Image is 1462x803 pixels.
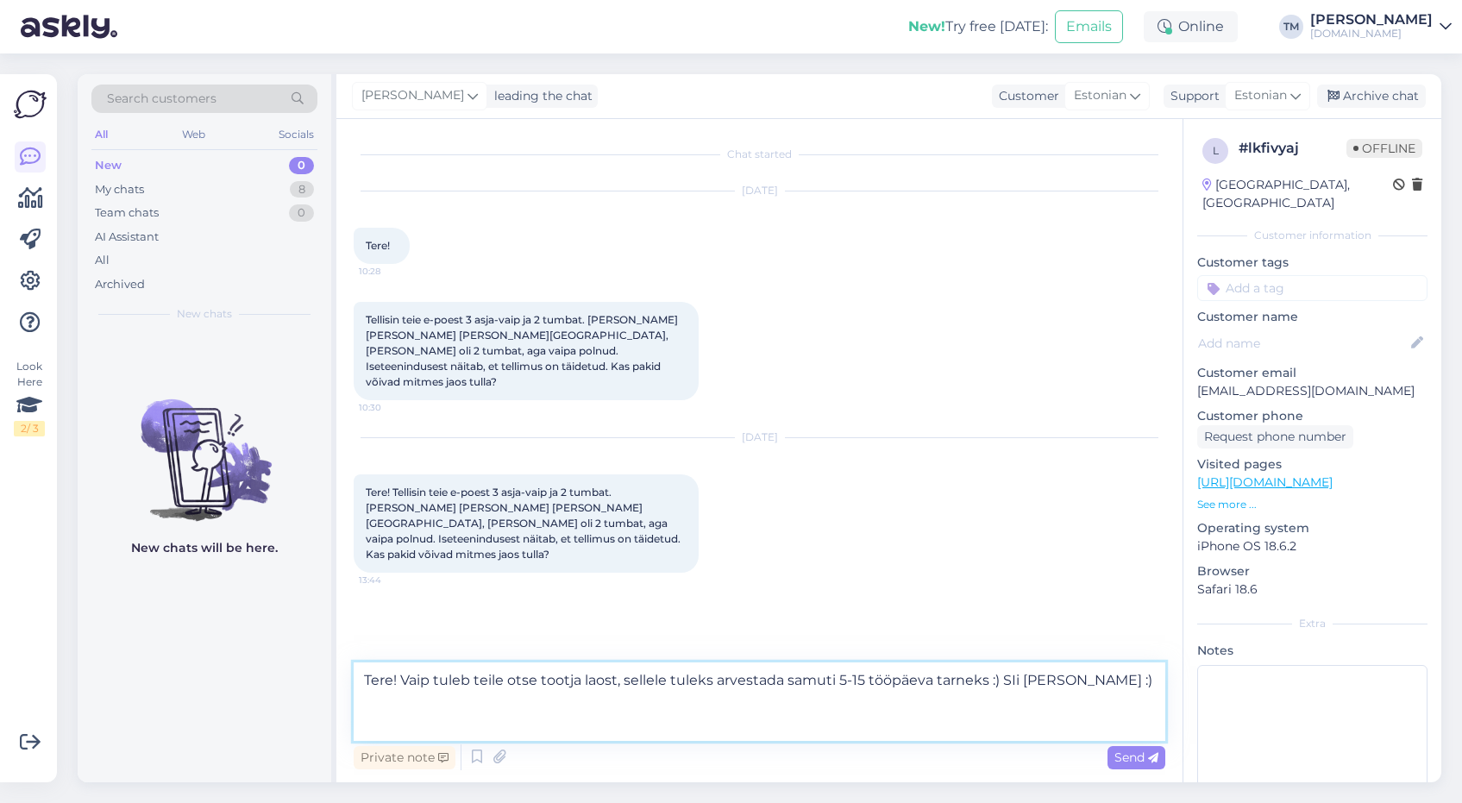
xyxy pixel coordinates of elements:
div: Request phone number [1197,425,1353,449]
div: 0 [289,157,314,174]
span: Tere! [366,239,390,252]
p: Notes [1197,642,1427,660]
p: Customer tags [1197,254,1427,272]
div: [DATE] [354,430,1165,445]
div: Private note [354,746,455,769]
div: AI Assistant [95,229,159,246]
span: 10:30 [359,401,424,414]
div: Archive chat [1317,85,1426,108]
p: iPhone OS 18.6.2 [1197,537,1427,555]
span: Offline [1346,139,1422,158]
img: Askly Logo [14,88,47,121]
input: Add a tag [1197,275,1427,301]
a: [PERSON_NAME][DOMAIN_NAME] [1310,13,1452,41]
div: All [91,123,111,146]
p: Customer email [1197,364,1427,382]
button: Emails [1055,10,1123,43]
p: Safari 18.6 [1197,580,1427,599]
div: My chats [95,181,144,198]
img: No chats [78,368,331,524]
div: All [95,252,110,269]
p: Visited pages [1197,455,1427,474]
span: l [1213,144,1219,157]
div: 0 [289,204,314,222]
div: Extra [1197,616,1427,631]
p: See more ... [1197,497,1427,512]
input: Add name [1198,334,1408,353]
span: Send [1114,750,1158,765]
b: New! [908,18,945,35]
a: [URL][DOMAIN_NAME] [1197,474,1333,490]
div: [DATE] [354,183,1165,198]
span: Search customers [107,90,216,108]
div: [PERSON_NAME] [1310,13,1433,27]
div: [DOMAIN_NAME] [1310,27,1433,41]
div: Try free [DATE]: [908,16,1048,37]
div: Web [179,123,209,146]
p: New chats will be here. [131,539,278,557]
div: 8 [290,181,314,198]
p: Browser [1197,562,1427,580]
div: Team chats [95,204,159,222]
p: Customer name [1197,308,1427,326]
p: Customer phone [1197,407,1427,425]
div: New [95,157,122,174]
div: Look Here [14,359,45,436]
div: Online [1144,11,1238,42]
textarea: Tere! Vaip tuleb teile otse tootja laost, sellele tuleks arvestada samuti 5-15 tööpäeva tarneks :... [354,662,1165,741]
div: Socials [275,123,317,146]
div: TM [1279,15,1303,39]
span: Tellisin teie e-poest 3 asja-vaip ja 2 tumbat. [PERSON_NAME] [PERSON_NAME] [PERSON_NAME][GEOGRAPH... [366,313,681,388]
div: Chat started [354,147,1165,162]
div: Customer information [1197,228,1427,243]
div: 2 / 3 [14,421,45,436]
div: Customer [992,87,1059,105]
span: Estonian [1234,86,1287,105]
span: 10:28 [359,265,424,278]
span: New chats [177,306,232,322]
span: Tere! Tellisin teie e-poest 3 asja-vaip ja 2 tumbat. [PERSON_NAME] [PERSON_NAME] [PERSON_NAME][GE... [366,486,683,561]
span: 13:44 [359,574,424,587]
div: [GEOGRAPHIC_DATA], [GEOGRAPHIC_DATA] [1202,176,1393,212]
div: leading the chat [487,87,593,105]
span: [PERSON_NAME] [361,86,464,105]
div: Support [1164,87,1220,105]
p: Operating system [1197,519,1427,537]
div: Archived [95,276,145,293]
div: # lkfivyaj [1239,138,1346,159]
span: Estonian [1074,86,1126,105]
p: [EMAIL_ADDRESS][DOMAIN_NAME] [1197,382,1427,400]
